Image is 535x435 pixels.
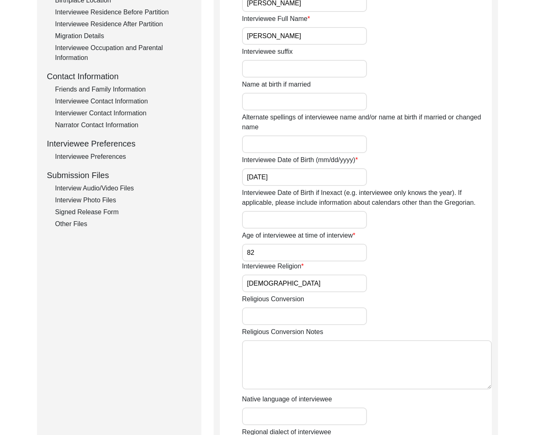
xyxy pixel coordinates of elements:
[242,112,492,132] label: Alternate spellings of interviewee name and/or name at birth if married or changed name
[242,47,293,57] label: Interviewee suffix
[242,231,355,240] label: Age of interviewee at time of interview
[47,70,191,82] div: Contact Information
[55,183,191,193] div: Interview Audio/Video Files
[55,7,191,17] div: Interviewee Residence Before Partition
[55,195,191,205] div: Interview Photo Files
[242,327,323,337] label: Religious Conversion Notes
[242,155,358,165] label: Interviewee Date of Birth (mm/dd/yyyy)
[242,188,492,208] label: Interviewee Date of Birth if Inexact (e.g. interviewee only knows the year). If applicable, pleas...
[55,96,191,106] div: Interviewee Contact Information
[55,120,191,130] div: Narrator Contact Information
[47,137,191,150] div: Interviewee Preferences
[47,169,191,181] div: Submission Files
[55,108,191,118] div: Interviewer Contact Information
[242,294,304,304] label: Religious Conversion
[242,261,304,271] label: Interviewee Religion
[242,80,311,89] label: Name at birth if married
[55,43,191,63] div: Interviewee Occupation and Parental Information
[55,152,191,162] div: Interviewee Preferences
[242,14,310,24] label: Interviewee Full Name
[55,85,191,94] div: Friends and Family Information
[242,394,332,404] label: Native language of interviewee
[55,219,191,229] div: Other Files
[55,31,191,41] div: Migration Details
[55,207,191,217] div: Signed Release Form
[55,19,191,29] div: Interviewee Residence After Partition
